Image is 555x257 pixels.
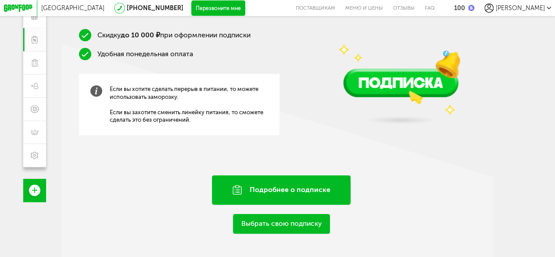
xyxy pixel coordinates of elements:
[110,85,268,124] span: Если вы хотите сделать перерыв в питании, то можете использовать заморозку. Если вы захотите смен...
[97,50,193,58] span: Удобная понедельная оплата
[127,4,183,12] a: [PHONE_NUMBER]
[41,4,104,12] span: [GEOGRAPHIC_DATA]
[454,4,465,12] div: 100
[233,214,330,234] a: Выбрать свою подписку
[90,85,102,97] img: info-grey.b4c3b60.svg
[212,175,351,205] div: Подробнее о подписке
[121,31,160,39] b: до 10 000 ₽
[468,5,474,11] img: bonus_b.cdccf46.png
[97,31,251,39] span: Скидку при оформлении подписки
[191,0,245,16] button: Перезвоните мне
[495,4,544,12] span: [PERSON_NAME]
